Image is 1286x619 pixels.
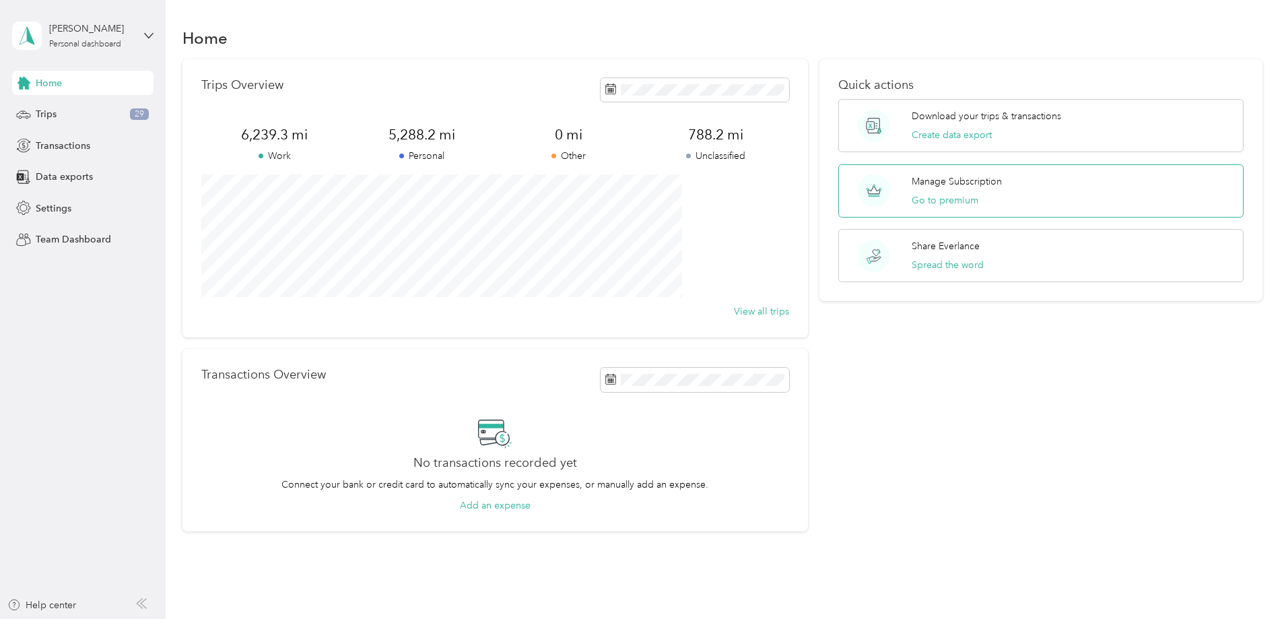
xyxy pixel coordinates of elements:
p: Manage Subscription [912,174,1002,189]
button: View all trips [734,304,789,319]
p: Unclassified [642,149,788,163]
span: Transactions [36,139,90,153]
span: Trips [36,107,57,121]
span: Home [36,76,62,90]
button: Go to premium [912,193,978,207]
button: Spread the word [912,258,984,272]
iframe: Everlance-gr Chat Button Frame [1211,544,1286,619]
p: Work [201,149,348,163]
button: Create data export [912,128,992,142]
p: Quick actions [838,78,1244,92]
button: Add an expense [460,498,531,513]
h1: Home [182,31,228,45]
span: 29 [130,108,149,121]
p: Connect your bank or credit card to automatically sync your expenses, or manually add an expense. [281,478,708,492]
button: Help center [7,598,76,612]
p: Personal [348,149,495,163]
span: Settings [36,201,71,216]
p: Transactions Overview [201,368,326,382]
p: Share Everlance [912,239,980,253]
p: Other [495,149,642,163]
div: [PERSON_NAME] [49,22,133,36]
p: Trips Overview [201,78,283,92]
span: Data exports [36,170,93,184]
span: 6,239.3 mi [201,125,348,144]
h2: No transactions recorded yet [413,456,577,470]
span: 0 mi [495,125,642,144]
span: 788.2 mi [642,125,788,144]
span: 5,288.2 mi [348,125,495,144]
p: Download your trips & transactions [912,109,1061,123]
div: Personal dashboard [49,40,121,48]
span: Team Dashboard [36,232,111,247]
